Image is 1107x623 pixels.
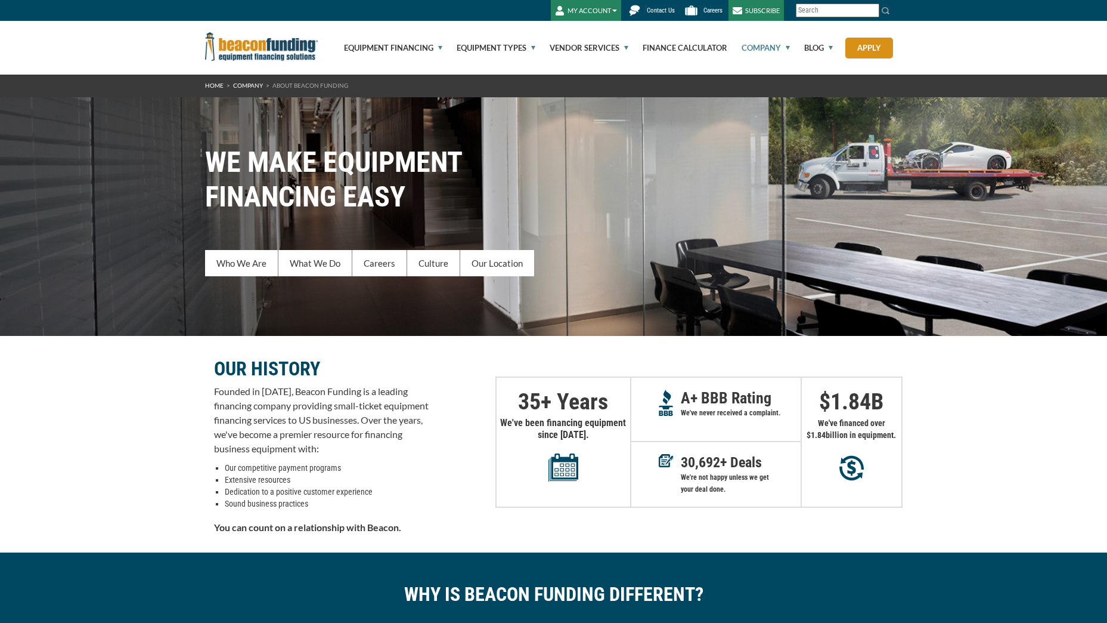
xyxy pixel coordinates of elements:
[330,21,442,75] a: Equipment Financing
[802,396,901,408] p: $ B
[881,6,891,16] img: Search
[629,21,727,75] a: Finance Calculator
[205,82,224,89] a: HOME
[214,588,894,600] p: WHY IS BEACON FUNDING DIFFERENT?
[225,498,429,510] li: Sound business practices
[830,388,871,415] span: 1.84
[497,417,630,482] p: We've been financing equipment since [DATE].
[536,21,628,75] a: Vendor Services
[681,457,801,468] p: + Deals
[278,250,352,276] a: What We Do
[214,362,429,376] p: OUR HISTORY
[796,4,879,17] input: Search
[681,471,801,495] p: We're not happy unless we get your deal done.
[728,21,790,75] a: Company
[681,392,801,404] p: A+ BBB Rating
[681,454,720,471] span: 30,692
[518,388,541,415] span: 35
[681,407,801,419] p: We've never received a complaint.
[460,250,534,276] a: Our Location
[225,462,429,474] li: Our competitive payment programs
[647,7,675,14] span: Contact Us
[205,41,318,50] a: Beacon Funding Corporation
[802,417,901,441] p: We've financed over $ billion in equipment.
[233,82,263,89] a: Company
[407,250,460,276] a: Culture
[867,6,876,16] a: Clear search text
[205,145,903,214] h1: WE MAKE EQUIPMENT FINANCING EASY
[703,7,723,14] span: Careers
[225,474,429,486] li: Extensive resources
[214,384,429,456] p: Founded in [DATE], Beacon Funding is a leading financing company providing small-ticket equipment...
[811,430,826,440] span: 1.84
[272,82,348,89] span: About Beacon Funding
[845,38,893,58] a: Apply
[497,396,630,408] p: + Years
[548,453,578,482] img: Years in equipment financing
[443,21,535,75] a: Equipment Types
[205,250,278,276] a: Who We Are
[352,250,407,276] a: Careers
[659,454,674,467] img: Deals in Equipment Financing
[205,32,318,61] img: Beacon Funding Corporation
[225,486,429,498] li: Dedication to a positive customer experience
[659,390,674,416] img: A+ Reputation BBB
[790,21,833,75] a: Blog
[839,455,864,481] img: Millions in equipment purchases
[214,522,401,533] strong: You can count on a relationship with Beacon.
